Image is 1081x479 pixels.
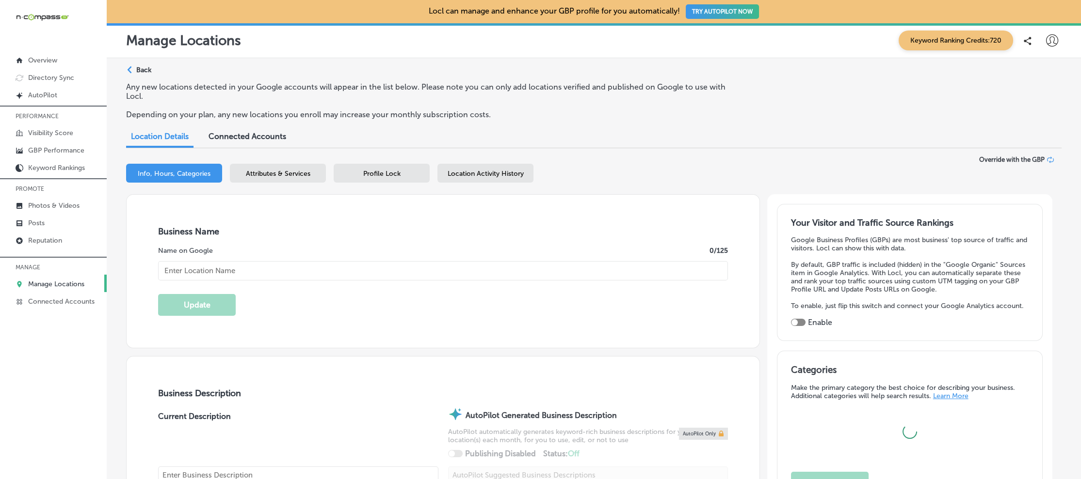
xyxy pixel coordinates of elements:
img: 660ab0bf-5cc7-4cb8-ba1c-48b5ae0f18e60NCTV_CLogo_TV_Black_-500x88.png [16,13,69,22]
img: autopilot-icon [448,407,463,421]
button: TRY AUTOPILOT NOW [686,4,759,19]
p: To enable, just flip this switch and connect your Google Analytics account. [791,302,1029,310]
input: Enter Location Name [158,261,728,280]
p: Manage Locations [28,280,84,288]
p: Posts [28,219,45,227]
p: AutoPilot [28,91,57,99]
span: Info, Hours, Categories [138,170,210,178]
button: Update [158,294,236,316]
p: Google Business Profiles (GBPs) are most business' top source of traffic and visitors. Locl can s... [791,236,1029,252]
p: Reputation [28,236,62,245]
label: Enable [808,318,832,327]
p: Keyword Rankings [28,164,85,172]
p: Visibility Score [28,129,73,137]
p: By default, GBP traffic is included (hidden) in the "Google Organic" Sources item in Google Analy... [791,261,1029,294]
h3: Categories [791,364,1029,379]
span: Location Details [131,132,189,141]
p: Make the primary category the best choice for describing your business. Additional categories wil... [791,384,1029,400]
p: Connected Accounts [28,297,95,306]
h3: Business Name [158,226,728,237]
span: Override with the GBP [979,156,1045,163]
h3: Your Visitor and Traffic Source Rankings [791,217,1029,228]
p: Photos & Videos [28,201,80,210]
p: Any new locations detected in your Google accounts will appear in the list below. Please note you... [126,82,734,101]
p: Directory Sync [28,74,74,82]
span: Keyword Ranking Credits: 720 [899,31,1013,50]
strong: AutoPilot Generated Business Description [466,411,617,420]
label: Name on Google [158,247,213,255]
p: Back [136,66,151,74]
a: Learn More [933,392,968,400]
span: Connected Accounts [209,132,286,141]
p: Overview [28,56,57,64]
p: Depending on your plan, any new locations you enroll may increase your monthly subscription costs. [126,110,734,119]
label: Current Description [158,412,231,466]
span: Attributes & Services [246,170,310,178]
span: Profile Lock [363,170,401,178]
span: Location Activity History [448,170,524,178]
p: Manage Locations [126,32,241,48]
label: 0 /125 [710,247,728,255]
p: GBP Performance [28,146,84,155]
h3: Business Description [158,388,728,399]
